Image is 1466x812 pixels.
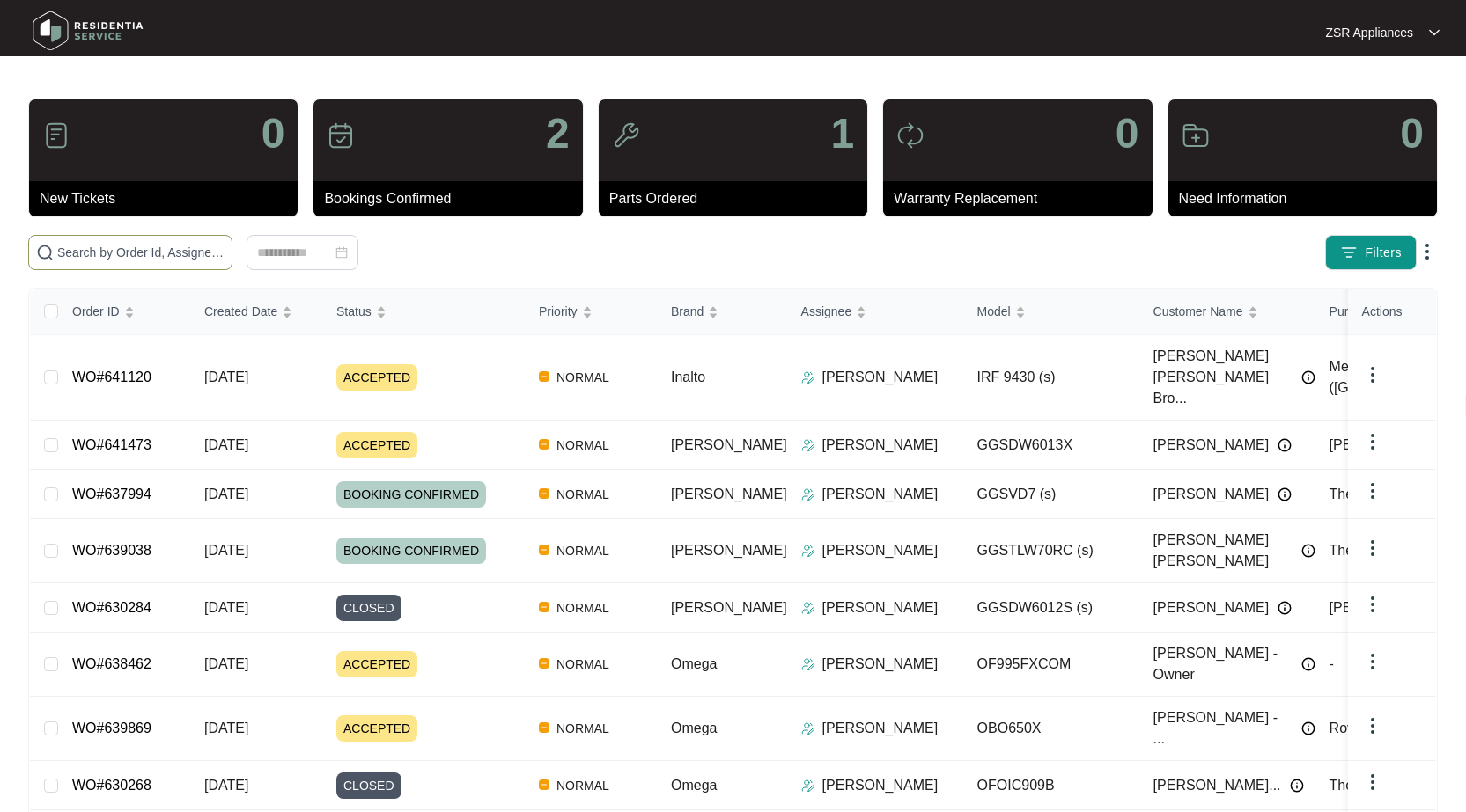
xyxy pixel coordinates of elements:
[1348,289,1436,335] th: Actions
[1278,487,1292,501] img: Info icon
[1325,24,1413,41] p: ZSR Appliances
[801,302,852,321] span: Assignee
[549,597,616,618] span: NORMAL
[894,188,1152,209] p: Warranty Replacement
[822,718,939,739] p: [PERSON_NAME]
[1362,364,1383,385] img: dropdown arrow
[72,486,151,501] a: WO#637994
[1153,302,1243,321] span: Customer Name
[657,289,787,335] th: Brand
[72,721,151,735] a: WO#639869
[801,370,815,384] img: Assigner Icon
[1330,543,1429,558] span: The Good Guys
[549,435,616,456] span: NORMAL
[539,439,549,450] img: Vercel Logo
[1301,657,1315,671] img: Info icon
[801,779,815,793] img: Assigner Icon
[204,778,248,793] span: [DATE]
[336,481,486,508] span: BOOKING CONFIRMED
[72,437,151,452] a: WO#641473
[612,121,640,150] img: icon
[539,488,549,499] img: Vercel Logo
[525,289,657,335] th: Priority
[204,369,248,384] span: [DATE]
[822,775,939,796] p: [PERSON_NAME]
[1116,113,1139,155] p: 0
[1400,113,1424,155] p: 0
[204,302,277,321] span: Created Date
[1301,544,1315,558] img: Info icon
[801,544,815,558] img: Assigner Icon
[671,721,717,735] span: Omega
[1330,302,1420,321] span: Purchased From
[336,772,401,799] span: CLOSED
[42,121,70,150] img: icon
[72,302,120,321] span: Order ID
[72,369,151,384] a: WO#641120
[549,654,616,675] span: NORMAL
[327,121,355,150] img: icon
[190,289,322,335] th: Created Date
[801,487,815,501] img: Assigner Icon
[336,595,401,621] span: CLOSED
[204,543,248,558] span: [DATE]
[1325,235,1417,270] button: filter iconFilters
[1278,438,1292,452] img: Info icon
[204,721,248,735] span: [DATE]
[1362,431,1383,452] img: dropdown arrow
[1139,289,1315,335] th: Customer Name
[1362,480,1383,501] img: dropdown arrow
[72,778,151,793] a: WO#630268
[539,602,549,612] img: Vercel Logo
[539,658,549,669] img: Vercel Logo
[72,543,151,558] a: WO#639038
[1330,656,1334,671] span: -
[896,121,925,150] img: icon
[26,4,150,57] img: residentia service logo
[1278,601,1292,615] img: Info icon
[539,779,549,790] img: Vercel Logo
[324,188,582,209] p: Bookings Confirmed
[336,715,417,742] span: ACCEPTED
[546,113,570,155] p: 2
[1182,121,1210,150] img: icon
[262,113,285,155] p: 0
[1340,244,1358,261] img: filter icon
[539,371,549,382] img: Vercel Logo
[40,188,298,209] p: New Tickets
[1362,594,1383,615] img: dropdown arrow
[1330,486,1429,501] span: The Good Guys
[336,432,417,458] span: ACCEPTED
[1429,28,1440,37] img: dropdown arrow
[822,540,939,561] p: [PERSON_NAME]
[963,697,1139,761] td: OBO650X
[57,243,225,262] input: Search by Order Id, Assignee Name, Customer Name, Brand and Model
[963,470,1139,519] td: GGSVD7 (s)
[322,289,525,335] th: Status
[1362,715,1383,736] img: dropdown arrow
[1362,651,1383,672] img: dropdown arrow
[72,600,151,615] a: WO#630284
[963,421,1139,470] td: GGSDW6013X
[822,435,939,456] p: [PERSON_NAME]
[963,519,1139,583] td: GGSTLW70RC (s)
[539,722,549,733] img: Vercel Logo
[801,657,815,671] img: Assigner Icon
[671,486,787,501] span: [PERSON_NAME]
[1362,538,1383,559] img: dropdown arrow
[1330,600,1446,615] span: [PERSON_NAME]
[1301,370,1315,384] img: Info icon
[539,302,578,321] span: Priority
[1330,721,1430,735] span: Royston Homes
[963,335,1139,421] td: IRF 9430 (s)
[787,289,963,335] th: Assignee
[1153,643,1293,685] span: [PERSON_NAME] - Owner
[1301,721,1315,735] img: Info icon
[671,543,787,558] span: [PERSON_NAME]
[822,484,939,505] p: [PERSON_NAME]
[549,718,616,739] span: NORMAL
[801,721,815,735] img: Assigner Icon
[963,289,1139,335] th: Model
[204,656,248,671] span: [DATE]
[336,651,417,677] span: ACCEPTED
